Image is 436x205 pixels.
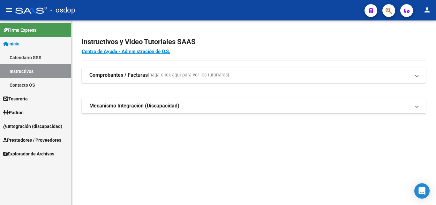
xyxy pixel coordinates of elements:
[3,137,61,144] span: Prestadores / Proveedores
[423,6,431,14] mat-icon: person
[3,123,62,130] span: Integración (discapacidad)
[50,3,75,17] span: - osdop
[5,6,13,14] mat-icon: menu
[3,150,54,157] span: Explorador de Archivos
[89,102,179,109] strong: Mecanismo Integración (Discapacidad)
[148,72,229,79] span: (haga click aquí para ver los tutoriales)
[89,72,148,79] strong: Comprobantes / Facturas
[82,67,426,83] mat-expansion-panel-header: Comprobantes / Facturas(haga click aquí para ver los tutoriales)
[82,36,426,48] h2: Instructivos y Video Tutoriales SAAS
[3,95,28,102] span: Tesorería
[82,98,426,114] mat-expansion-panel-header: Mecanismo Integración (Discapacidad)
[3,109,24,116] span: Padrón
[82,49,170,54] a: Centro de Ayuda - Administración de O.S.
[3,40,19,47] span: Inicio
[3,27,36,34] span: Firma Express
[414,183,430,199] div: Open Intercom Messenger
